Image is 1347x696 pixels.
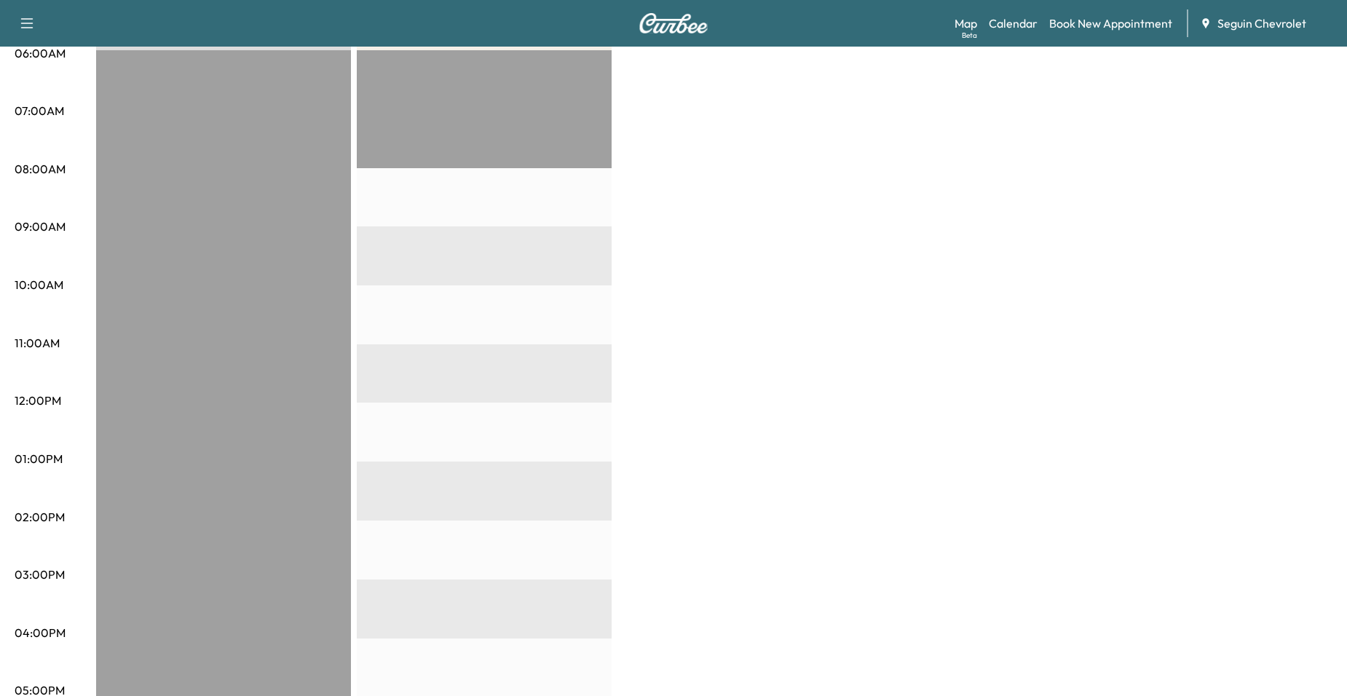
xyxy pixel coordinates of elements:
p: 07:00AM [15,102,64,119]
a: MapBeta [955,15,977,32]
div: Beta [962,30,977,41]
p: 12:00PM [15,392,61,409]
p: 06:00AM [15,44,66,62]
p: 11:00AM [15,334,60,352]
span: Seguin Chevrolet [1217,15,1306,32]
p: 10:00AM [15,276,63,293]
a: Book New Appointment [1049,15,1172,32]
p: 08:00AM [15,160,66,178]
p: 09:00AM [15,218,66,235]
p: 01:00PM [15,450,63,467]
a: Calendar [989,15,1038,32]
p: 04:00PM [15,624,66,641]
p: 02:00PM [15,508,65,526]
img: Curbee Logo [639,13,708,33]
p: 03:00PM [15,566,65,583]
